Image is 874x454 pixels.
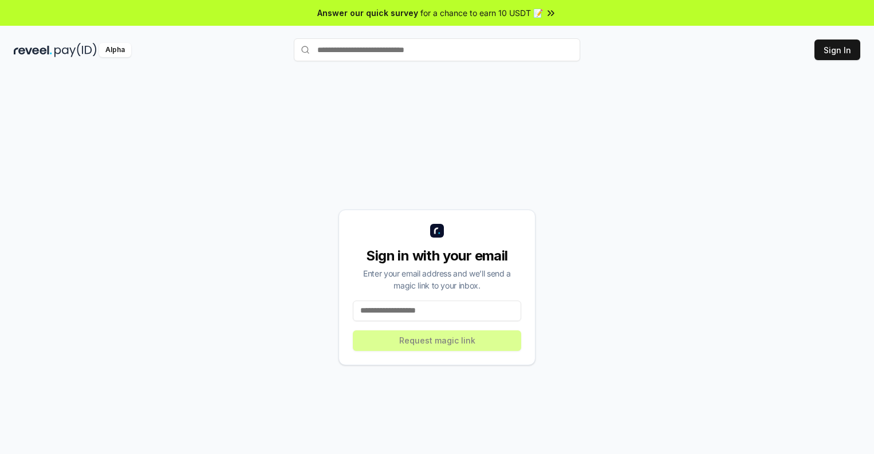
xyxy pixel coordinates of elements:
[99,43,131,57] div: Alpha
[54,43,97,57] img: pay_id
[14,43,52,57] img: reveel_dark
[353,267,521,291] div: Enter your email address and we’ll send a magic link to your inbox.
[317,7,418,19] span: Answer our quick survey
[430,224,444,238] img: logo_small
[353,247,521,265] div: Sign in with your email
[814,40,860,60] button: Sign In
[420,7,543,19] span: for a chance to earn 10 USDT 📝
